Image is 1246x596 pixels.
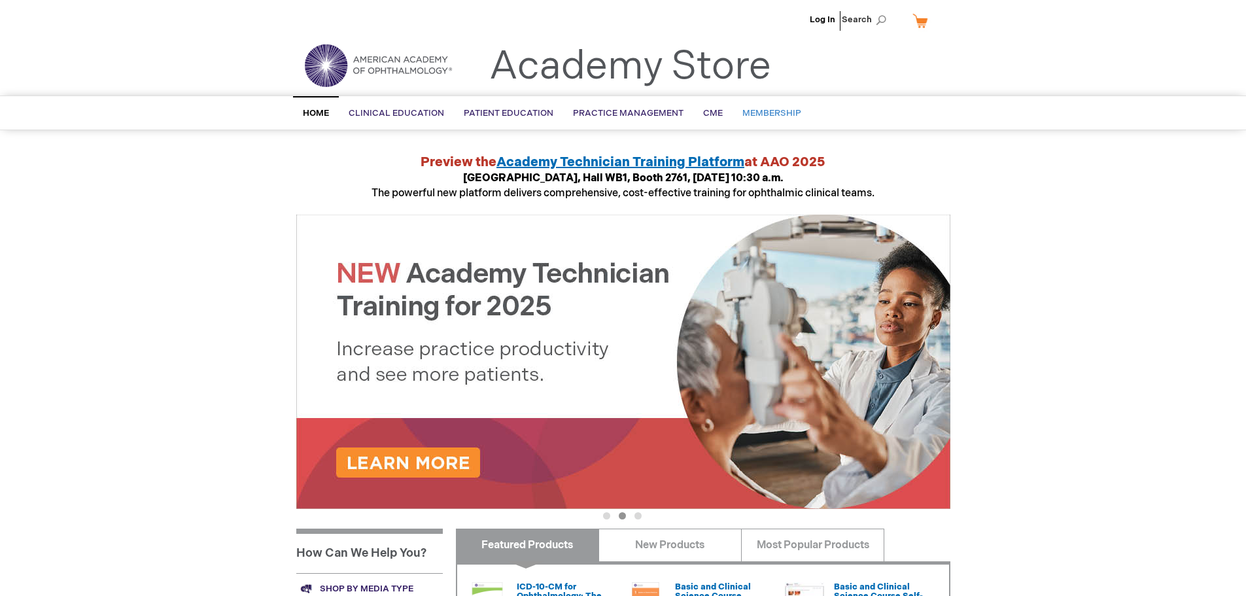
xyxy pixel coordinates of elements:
[421,154,825,170] strong: Preview the at AAO 2025
[742,108,801,118] span: Membership
[842,7,891,33] span: Search
[634,512,642,519] button: 3 of 3
[296,529,443,573] h1: How Can We Help You?
[464,108,553,118] span: Patient Education
[303,108,329,118] span: Home
[598,529,742,561] a: New Products
[372,172,874,200] span: The powerful new platform delivers comprehensive, cost-effective training for ophthalmic clinical...
[489,43,771,90] a: Academy Store
[703,108,723,118] span: CME
[349,108,444,118] span: Clinical Education
[573,108,684,118] span: Practice Management
[603,512,610,519] button: 1 of 3
[496,154,744,170] a: Academy Technician Training Platform
[619,512,626,519] button: 2 of 3
[463,172,784,184] strong: [GEOGRAPHIC_DATA], Hall WB1, Booth 2761, [DATE] 10:30 a.m.
[741,529,884,561] a: Most Popular Products
[810,14,835,25] a: Log In
[456,529,599,561] a: Featured Products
